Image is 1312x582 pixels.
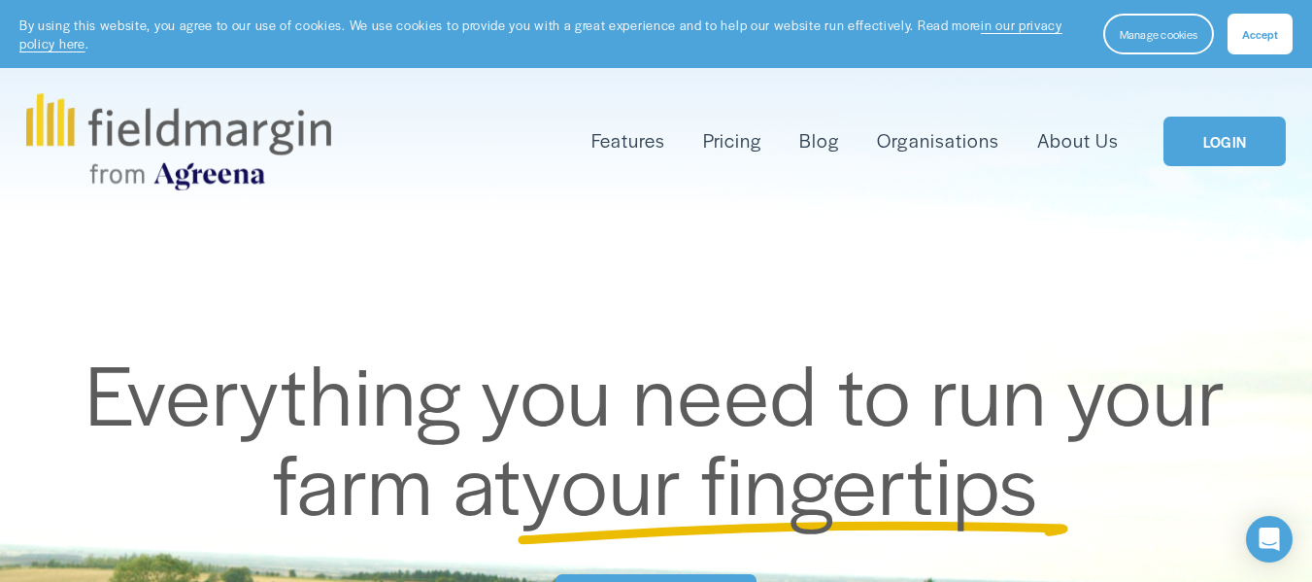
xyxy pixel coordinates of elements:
button: Manage cookies [1103,14,1214,54]
p: By using this website, you agree to our use of cookies. We use cookies to provide you with a grea... [19,16,1084,53]
a: Organisations [877,125,998,156]
span: your fingertips [521,423,1039,539]
a: Pricing [703,125,761,156]
span: Accept [1242,26,1278,42]
a: in our privacy policy here [19,16,1062,52]
span: Features [591,127,665,154]
img: fieldmargin.com [26,93,331,190]
a: LOGIN [1163,117,1286,166]
span: Manage cookies [1120,26,1197,42]
a: Blog [799,125,839,156]
div: Open Intercom Messenger [1246,516,1293,563]
button: Accept [1228,14,1293,54]
a: folder dropdown [591,125,665,156]
span: Everything you need to run your farm at [85,333,1246,539]
a: About Us [1037,125,1119,156]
